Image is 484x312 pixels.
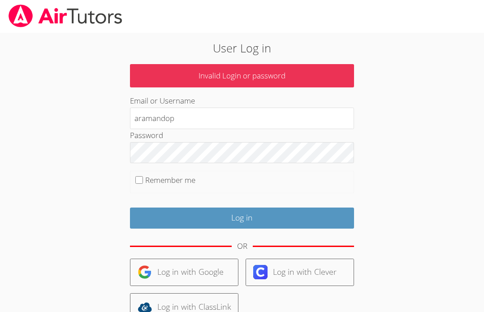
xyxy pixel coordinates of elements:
[130,130,163,140] label: Password
[8,4,123,27] img: airtutors_banner-c4298cdbf04f3fff15de1276eac7730deb9818008684d7c2e4769d2f7ddbe033.png
[130,64,354,88] p: Invalid Login or password
[253,265,268,279] img: clever-logo-6eab21bc6e7a338710f1a6ff85c0baf02591cd810cc4098c63d3a4b26e2feb20.svg
[246,259,354,286] a: Log in with Clever
[145,175,195,185] label: Remember me
[237,240,247,253] div: OR
[111,39,372,56] h2: User Log in
[130,95,195,106] label: Email or Username
[138,265,152,279] img: google-logo-50288ca7cdecda66e5e0955fdab243c47b7ad437acaf1139b6f446037453330a.svg
[130,259,238,286] a: Log in with Google
[130,208,354,229] input: Log in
